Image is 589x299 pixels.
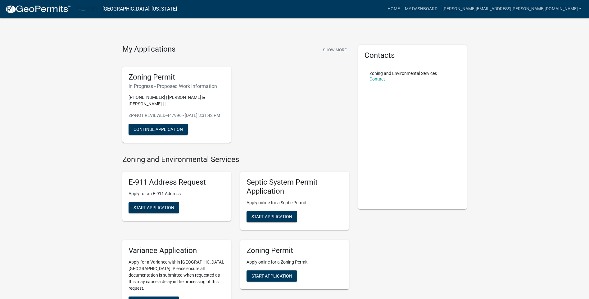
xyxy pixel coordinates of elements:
h5: Zoning Permit [129,73,225,82]
button: Continue Application [129,124,188,135]
h4: Zoning and Environmental Services [122,155,349,164]
h5: E-911 Address Request [129,178,225,187]
span: Start Application [251,273,292,278]
p: Apply online for a Septic Permit [247,200,343,206]
p: Apply for an E-911 Address [129,191,225,197]
h6: In Progress - Proposed Work Information [129,83,225,89]
a: My Dashboard [402,3,440,15]
button: Start Application [129,202,179,213]
button: Start Application [247,211,297,222]
h5: Variance Application [129,246,225,255]
h4: My Applications [122,45,175,54]
span: Start Application [134,205,174,210]
a: Contact [369,76,385,81]
a: Home [385,3,402,15]
p: Apply online for a Zoning Permit [247,259,343,265]
h5: Septic System Permit Application [247,178,343,196]
span: Start Application [251,214,292,219]
h5: Contacts [365,51,461,60]
p: Zoning and Environmental Services [369,71,437,76]
img: Carlton County, Minnesota [76,5,97,13]
p: ZP-NOT REVIEWED-447996 - [DATE] 3:31:42 PM [129,112,225,119]
button: Start Application [247,270,297,282]
a: [GEOGRAPHIC_DATA], [US_STATE] [102,4,177,14]
p: [PHONE_NUMBER] | [PERSON_NAME] & [PERSON_NAME] | | [129,94,225,107]
a: [PERSON_NAME][EMAIL_ADDRESS][PERSON_NAME][DOMAIN_NAME] [440,3,584,15]
h5: Zoning Permit [247,246,343,255]
p: Apply for a Variance within [GEOGRAPHIC_DATA], [GEOGRAPHIC_DATA]. Please ensure all documentation... [129,259,225,292]
button: Show More [320,45,349,55]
